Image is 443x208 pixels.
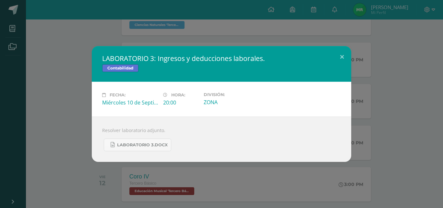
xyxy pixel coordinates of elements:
[171,92,185,97] span: Hora:
[110,92,126,97] span: Fecha:
[104,139,171,151] a: LABORATORIO 3.docx
[204,99,259,106] div: ZONA
[333,46,351,68] button: Close (Esc)
[204,92,259,97] label: División:
[102,64,138,72] span: Contabilidad
[102,54,341,63] h2: LABORATORIO 3: Ingresos y deducciones laborales.
[163,99,198,106] div: 20:00
[117,142,168,148] span: LABORATORIO 3.docx
[92,116,351,162] div: Resolver laboratorio adjunto.
[102,99,158,106] div: Miércoles 10 de Septiembre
